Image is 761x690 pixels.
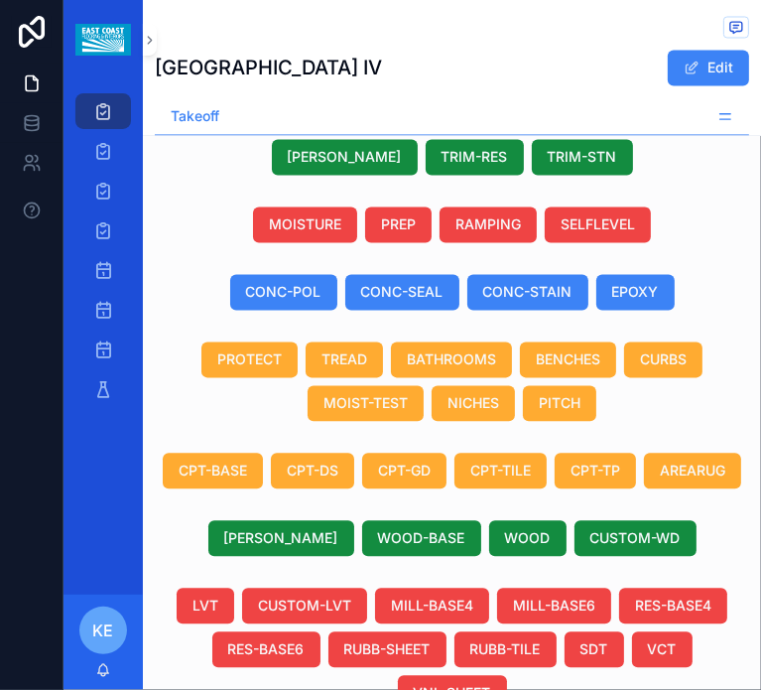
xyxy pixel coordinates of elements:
[565,631,624,667] button: SDT
[228,639,305,659] span: RES-BASE6
[328,631,446,667] button: RUBB-SHEET
[505,528,551,548] span: WOOD
[375,588,489,623] button: MILL-BASE4
[272,139,418,175] button: [PERSON_NAME]
[93,619,114,642] span: KE
[619,588,727,623] button: RES-BASE4
[192,596,218,616] span: LVT
[308,385,424,421] button: MOIST-TEST
[361,282,444,302] span: CONC-SEAL
[246,282,321,302] span: CONC-POL
[590,528,681,548] span: CUSTOM-WD
[612,282,659,302] span: EPOXY
[75,24,130,56] img: App logo
[467,274,588,310] button: CONC-STAIN
[635,596,711,616] span: RES-BASE4
[440,207,537,242] button: RAMPING
[596,274,675,310] button: EPOXY
[362,453,446,488] button: CPT-GD
[548,147,617,167] span: TRIM-STN
[230,274,337,310] button: CONC-POL
[668,50,749,85] button: Edit
[632,631,693,667] button: VCT
[253,207,357,242] button: MOISTURE
[321,349,367,369] span: TREAD
[269,214,341,234] span: MOISTURE
[378,461,431,481] span: CPT-GD
[212,631,320,667] button: RES-BASE6
[454,453,547,488] button: CPT-TILE
[288,147,402,167] span: [PERSON_NAME]
[513,596,595,616] span: MILL-BASE6
[545,207,651,242] button: SELFLEVEL
[442,147,508,167] span: TRIM-RES
[660,461,725,481] span: AREARUG
[454,631,557,667] button: RUBB-TILE
[426,139,524,175] button: TRIM-RES
[208,520,354,556] button: [PERSON_NAME]
[644,453,741,488] button: AREARUG
[497,588,611,623] button: MILL-BASE6
[177,588,234,623] button: LVT
[242,588,367,623] button: CUSTOM-LVT
[561,214,635,234] span: SELFLEVEL
[489,520,567,556] button: WOOD
[345,274,459,310] button: CONC-SEAL
[362,520,481,556] button: WOOD-BASE
[532,139,633,175] button: TRIM-STN
[640,349,687,369] span: CURBS
[287,461,338,481] span: CPT-DS
[217,349,282,369] span: PROTECT
[555,453,636,488] button: CPT-TP
[391,342,512,377] button: BATHROOMS
[455,214,521,234] span: RAMPING
[648,639,677,659] span: VCT
[470,639,541,659] span: RUBB-TILE
[391,596,473,616] span: MILL-BASE4
[580,639,608,659] span: SDT
[470,461,531,481] span: CPT-TILE
[323,393,408,413] span: MOIST-TEST
[624,342,702,377] button: CURBS
[571,461,620,481] span: CPT-TP
[447,393,499,413] span: NICHES
[483,282,572,302] span: CONC-STAIN
[381,214,416,234] span: PREP
[155,54,382,81] h1: [GEOGRAPHIC_DATA] IV
[179,461,247,481] span: CPT-BASE
[171,106,219,126] span: Takeoff
[378,528,465,548] span: WOOD-BASE
[271,453,354,488] button: CPT-DS
[224,528,338,548] span: [PERSON_NAME]
[574,520,697,556] button: CUSTOM-WD
[536,349,600,369] span: BENCHES
[163,453,263,488] button: CPT-BASE
[407,349,496,369] span: BATHROOMS
[63,79,143,433] div: scrollable content
[344,639,431,659] span: RUBB-SHEET
[539,393,580,413] span: PITCH
[432,385,515,421] button: NICHES
[365,207,432,242] button: PREP
[520,342,616,377] button: BENCHES
[258,596,351,616] span: CUSTOM-LVT
[306,342,383,377] button: TREAD
[201,342,298,377] button: PROTECT
[523,385,596,421] button: PITCH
